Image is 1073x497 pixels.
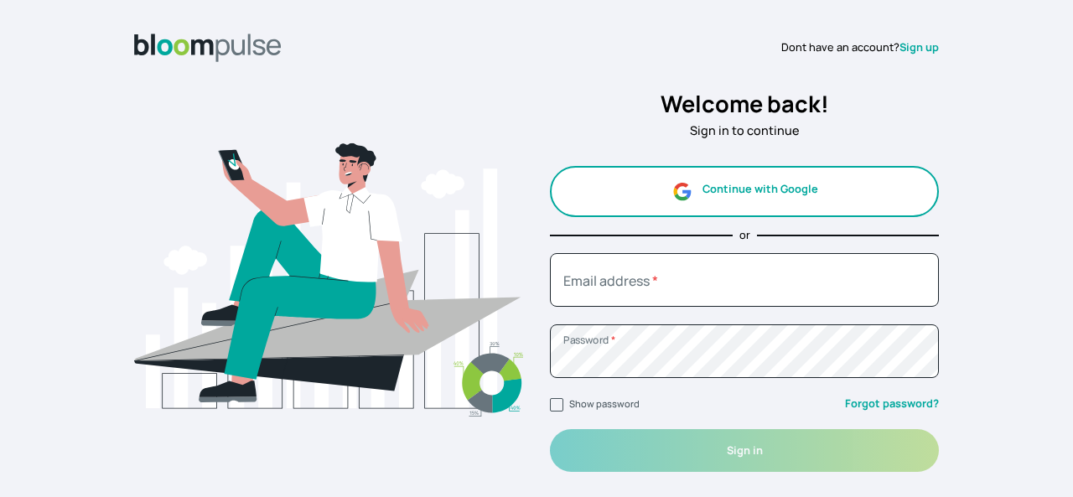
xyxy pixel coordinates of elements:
p: Sign in to continue [550,122,939,140]
a: Sign up [899,39,939,54]
button: Sign in [550,429,939,472]
label: Show password [569,397,640,410]
img: Bloom Logo [134,34,282,62]
a: Forgot password? [845,396,939,412]
img: signin.svg [134,82,523,477]
h2: Welcome back! [550,87,939,122]
p: or [739,227,750,243]
button: Continue with Google [550,166,939,217]
img: google.svg [671,181,692,202]
span: Dont have an account? [781,39,899,55]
